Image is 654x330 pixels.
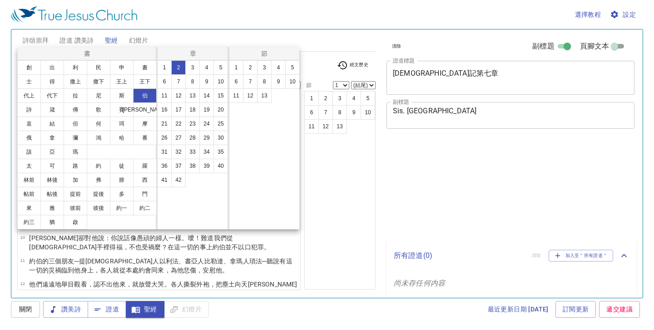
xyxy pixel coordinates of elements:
button: 約 [87,159,110,173]
button: 珥 [110,116,134,131]
button: 2 [243,60,258,75]
button: 王下 [133,74,157,89]
button: 亞 [40,145,64,159]
button: 西 [133,173,157,187]
button: 40 [213,159,228,173]
button: 徒 [110,159,134,173]
button: 傳 [64,102,87,117]
button: 39 [199,159,214,173]
button: 7 [243,74,258,89]
button: 10 [285,74,300,89]
button: 鴻 [87,131,110,145]
button: 3 [257,60,272,75]
button: 帖前 [17,187,41,201]
button: 尼 [87,88,110,103]
button: 哀 [17,116,41,131]
button: 代上 [17,88,41,103]
button: 可 [40,159,64,173]
button: 6 [229,74,243,89]
button: 18 [185,102,200,117]
button: 38 [185,159,200,173]
button: 彌 [64,131,87,145]
button: 4 [271,60,286,75]
button: 3 [185,60,200,75]
button: 21 [157,116,172,131]
button: 申 [110,60,134,75]
button: 29 [199,131,214,145]
button: 摩 [133,116,157,131]
button: 25 [213,116,228,131]
button: 11 [157,88,172,103]
button: 8 [257,74,272,89]
button: 來 [17,201,41,215]
button: 出 [40,60,64,75]
button: 太 [17,159,41,173]
button: 林前 [17,173,41,187]
button: 17 [171,102,186,117]
p: 節 [231,49,297,58]
button: 多 [110,187,134,201]
button: 但 [64,116,87,131]
button: 26 [157,131,172,145]
button: 箴 [40,102,64,117]
button: 33 [185,145,200,159]
button: 該 [17,145,41,159]
p: 書 [20,49,155,58]
button: 1 [157,60,172,75]
button: 5 [285,60,300,75]
button: 彼後 [87,201,110,215]
button: 書 [133,60,157,75]
button: 1 [229,60,243,75]
button: 番 [133,131,157,145]
button: 撒下 [87,74,110,89]
button: 斯 [110,88,134,103]
button: 13 [185,88,200,103]
button: 何 [87,116,110,131]
button: 8 [185,74,200,89]
button: 42 [171,173,186,187]
button: 35 [213,145,228,159]
button: 彼前 [64,201,87,215]
button: 5 [213,60,228,75]
button: 30 [213,131,228,145]
button: 約二 [133,201,157,215]
button: 4 [199,60,214,75]
button: 2 [171,60,186,75]
button: 27 [171,131,186,145]
button: 6 [157,74,172,89]
button: 約三 [17,215,41,229]
button: 猶 [40,215,64,229]
button: 24 [199,116,214,131]
button: 14 [199,88,214,103]
button: [PERSON_NAME] [133,102,157,117]
button: 民 [87,60,110,75]
button: 利 [64,60,87,75]
button: 31 [157,145,172,159]
button: 19 [199,102,214,117]
button: 創 [17,60,41,75]
button: 得 [40,74,64,89]
button: 羅 [133,159,157,173]
button: 11 [229,88,243,103]
button: 王上 [110,74,134,89]
button: 弗 [87,173,110,187]
button: 代下 [40,88,64,103]
button: 28 [185,131,200,145]
button: 約一 [110,201,134,215]
button: 7 [171,74,186,89]
button: 23 [185,116,200,131]
button: 哈 [110,131,134,145]
button: 撒上 [64,74,87,89]
button: 詩 [17,102,41,117]
button: 37 [171,159,186,173]
button: 41 [157,173,172,187]
button: 9 [199,74,214,89]
button: 啟 [64,215,87,229]
button: 10 [213,74,228,89]
button: 腓 [110,173,134,187]
button: 提後 [87,187,110,201]
button: 12 [243,88,258,103]
button: 雅 [40,201,64,215]
button: 13 [257,88,272,103]
button: 林後 [40,173,64,187]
